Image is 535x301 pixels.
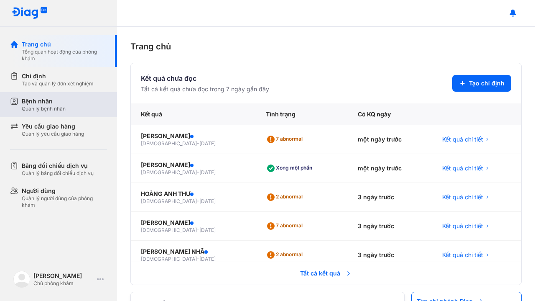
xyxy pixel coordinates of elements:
[12,7,48,20] img: logo
[266,162,316,175] div: Xong một phần
[22,97,66,105] div: Bệnh nhân
[13,271,30,288] img: logo
[197,140,199,147] span: -
[442,193,483,201] span: Kết quả chi tiết
[197,227,199,233] span: -
[197,169,199,175] span: -
[348,103,432,125] div: Có KQ ngày
[22,195,107,208] div: Quản lý người dùng của phòng khám
[22,131,84,137] div: Quản lý yêu cầu giao hàng
[469,79,504,87] span: Tạo chỉ định
[141,169,197,175] span: [DEMOGRAPHIC_DATA]
[348,241,432,270] div: 3 ngày trước
[33,280,94,287] div: Chủ phòng khám
[22,162,94,170] div: Bảng đối chiếu dịch vụ
[199,140,216,147] span: [DATE]
[452,75,511,92] button: Tạo chỉ định
[141,140,197,147] span: [DEMOGRAPHIC_DATA]
[197,256,199,262] span: -
[141,190,246,198] div: HOÀNG ANH THƯ
[199,227,216,233] span: [DATE]
[141,73,269,83] div: Kết quả chưa đọc
[199,169,216,175] span: [DATE]
[266,190,306,204] div: 2 abnormal
[266,133,306,146] div: 7 abnormal
[22,187,107,195] div: Người dùng
[22,105,66,112] div: Quản lý bệnh nhân
[22,49,107,62] div: Tổng quan hoạt động của phòng khám
[199,198,216,204] span: [DATE]
[33,272,94,280] div: [PERSON_NAME]
[141,227,197,233] span: [DEMOGRAPHIC_DATA]
[348,154,432,183] div: một ngày trước
[199,256,216,262] span: [DATE]
[141,247,246,256] div: [PERSON_NAME] NHÃ
[141,132,246,140] div: [PERSON_NAME]
[22,170,94,177] div: Quản lý bảng đối chiếu dịch vụ
[131,103,256,125] div: Kết quả
[141,198,197,204] span: [DEMOGRAPHIC_DATA]
[348,212,432,241] div: 3 ngày trước
[197,198,199,204] span: -
[442,164,483,172] span: Kết quả chi tiết
[348,125,432,154] div: một ngày trước
[442,251,483,259] span: Kết quả chi tiết
[141,161,246,169] div: [PERSON_NAME]
[348,183,432,212] div: 3 ngày trước
[22,72,94,80] div: Chỉ định
[22,80,94,87] div: Tạo và quản lý đơn xét nghiệm
[141,85,269,93] div: Tất cả kết quả chưa đọc trong 7 ngày gần đây
[22,122,84,131] div: Yêu cầu giao hàng
[442,222,483,230] span: Kết quả chi tiết
[22,40,107,49] div: Trang chủ
[266,219,306,233] div: 7 abnormal
[130,40,522,53] div: Trang chủ
[442,135,483,144] span: Kết quả chi tiết
[256,103,348,125] div: Tình trạng
[295,264,357,283] span: Tất cả kết quả
[141,219,246,227] div: [PERSON_NAME]
[141,256,197,262] span: [DEMOGRAPHIC_DATA]
[266,248,306,262] div: 2 abnormal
